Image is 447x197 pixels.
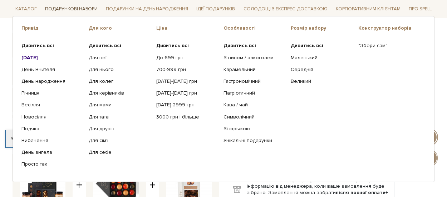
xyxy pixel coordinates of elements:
[89,113,151,120] a: Для тата
[358,25,426,31] span: Конструктор наборів
[21,126,83,132] a: Подяка
[223,25,291,31] span: Особливості
[21,90,83,96] a: Річниця
[89,42,121,49] b: Дивитись всі
[21,161,83,167] a: Просто так
[223,42,285,49] a: Дивитись всі
[223,54,285,61] a: З вином / алкоголем
[21,137,83,144] a: Вибачення
[21,149,83,156] a: День ангела
[223,42,256,49] b: Дивитись всі
[156,25,223,31] span: Ціна
[21,54,38,60] b: [DATE]
[223,102,285,108] a: Кава / чай
[21,113,83,120] a: Новосілля
[223,66,285,73] a: Карамельний
[291,42,353,49] a: Дивитись всі
[156,42,189,49] b: Дивитись всі
[156,66,218,73] a: 700-999 грн
[89,126,151,132] a: Для друзів
[13,16,434,182] div: Каталог
[223,78,285,85] a: Гастрономічний
[156,102,218,108] a: [DATE]-2999 грн
[89,137,151,144] a: Для сім'ї
[291,54,353,61] a: Маленький
[21,25,89,31] span: Привід
[193,4,238,15] a: Ідеї подарунків
[42,4,100,15] a: Подарункові набори
[89,149,151,156] a: Для себе
[156,42,218,49] a: Дивитись всі
[241,3,330,15] a: Солодощі з експрес-доставкою
[156,90,218,96] a: [DATE]-[DATE] грн
[89,78,151,85] a: Для колег
[223,113,285,120] a: Символічний
[291,66,353,73] a: Середній
[21,42,83,49] a: Дивитись всі
[291,78,353,85] a: Великий
[6,136,200,142] div: Я дозволяю [DOMAIN_NAME] використовувати
[333,4,403,15] a: Корпоративним клієнтам
[89,102,151,108] a: Для мами
[406,4,434,15] a: Про Spell
[103,4,191,15] a: Подарунки на День народження
[21,78,83,85] a: День народження
[223,137,285,144] a: Унікальні подарунки
[358,42,420,49] a: "Збери сам"
[156,113,218,120] a: 3000 грн і більше
[21,102,83,108] a: Весілля
[156,78,218,85] a: [DATE]-[DATE] грн
[21,54,83,61] a: [DATE]
[223,126,285,132] a: Зі стрічкою
[13,4,40,15] a: Каталог
[21,42,54,49] b: Дивитись всі
[89,66,151,73] a: Для нього
[89,42,151,49] a: Дивитись всі
[336,190,385,196] b: після повної оплати
[89,90,151,96] a: Для керівників
[21,66,83,73] a: День Вчителя
[156,54,218,61] a: До 699 грн
[291,25,358,31] span: Розмір набору
[89,25,156,31] span: Для кого
[89,54,151,61] a: Для неї
[291,42,323,49] b: Дивитись всі
[223,90,285,96] a: Патріотичний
